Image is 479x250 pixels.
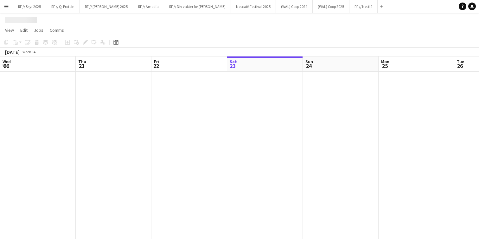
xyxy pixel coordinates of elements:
button: RF // [PERSON_NAME] 2025 [80,0,133,13]
span: Jobs [34,27,43,33]
span: 22 [153,62,159,69]
span: View [5,27,14,33]
span: Comms [50,27,64,33]
button: RF // Amedia [133,0,164,13]
button: RF // Skyr 2025 [13,0,46,13]
span: 23 [229,62,237,69]
span: 24 [304,62,313,69]
span: Mon [381,59,389,64]
span: Thu [78,59,86,64]
button: RF // Div vakter for [PERSON_NAME] [164,0,231,13]
span: Fri [154,59,159,64]
span: Sun [305,59,313,64]
div: [DATE] [5,49,20,55]
a: Comms [47,26,67,34]
span: Edit [20,27,28,33]
a: View [3,26,16,34]
span: Tue [457,59,464,64]
span: 25 [380,62,389,69]
span: 21 [77,62,86,69]
span: 20 [2,62,11,69]
span: Week 34 [21,49,37,54]
button: RF // Q-Protein [46,0,80,13]
a: Jobs [31,26,46,34]
span: Wed [3,59,11,64]
span: Sat [230,59,237,64]
a: Edit [18,26,30,34]
button: RF // Nestlé [349,0,378,13]
span: 26 [456,62,464,69]
button: (WAL) Coop 2025 [313,0,349,13]
button: (WAL) Coop 2024 [276,0,313,13]
button: Nescafé Festival 2025 [231,0,276,13]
